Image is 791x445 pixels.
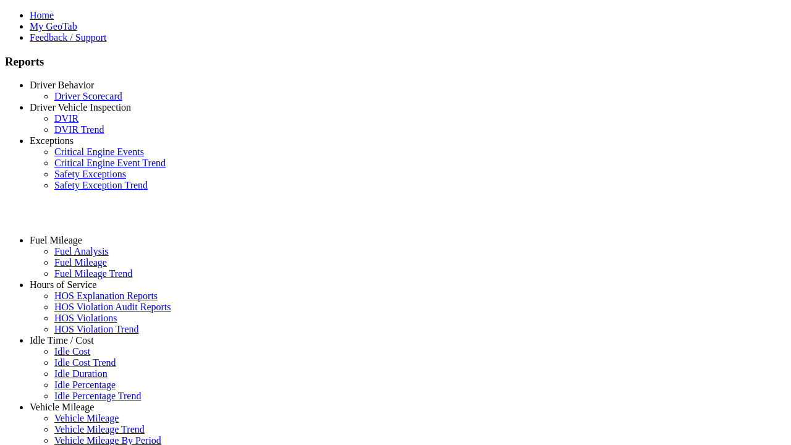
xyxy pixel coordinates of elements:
[30,21,77,32] a: My GeoTab
[54,146,144,157] a: Critical Engine Events
[30,235,82,245] a: Fuel Mileage
[54,379,116,390] a: Idle Percentage
[54,346,90,357] a: Idle Cost
[54,268,132,279] a: Fuel Mileage Trend
[30,402,94,412] a: Vehicle Mileage
[54,413,119,423] a: Vehicle Mileage
[30,10,54,20] a: Home
[54,290,158,301] a: HOS Explanation Reports
[54,169,126,179] a: Safety Exceptions
[30,279,96,290] a: Hours of Service
[54,246,109,256] a: Fuel Analysis
[54,324,139,334] a: HOS Violation Trend
[30,80,94,90] a: Driver Behavior
[54,91,122,101] a: Driver Scorecard
[30,135,74,146] a: Exceptions
[30,102,131,112] a: Driver Vehicle Inspection
[30,32,106,43] a: Feedback / Support
[54,302,171,312] a: HOS Violation Audit Reports
[54,391,141,401] a: Idle Percentage Trend
[54,313,117,323] a: HOS Violations
[5,55,786,69] h3: Reports
[30,335,94,345] a: Idle Time / Cost
[54,124,104,135] a: DVIR Trend
[54,257,107,268] a: Fuel Mileage
[54,424,145,434] a: Vehicle Mileage Trend
[54,180,148,190] a: Safety Exception Trend
[54,357,116,368] a: Idle Cost Trend
[54,368,108,379] a: Idle Duration
[54,113,78,124] a: DVIR
[54,158,166,168] a: Critical Engine Event Trend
